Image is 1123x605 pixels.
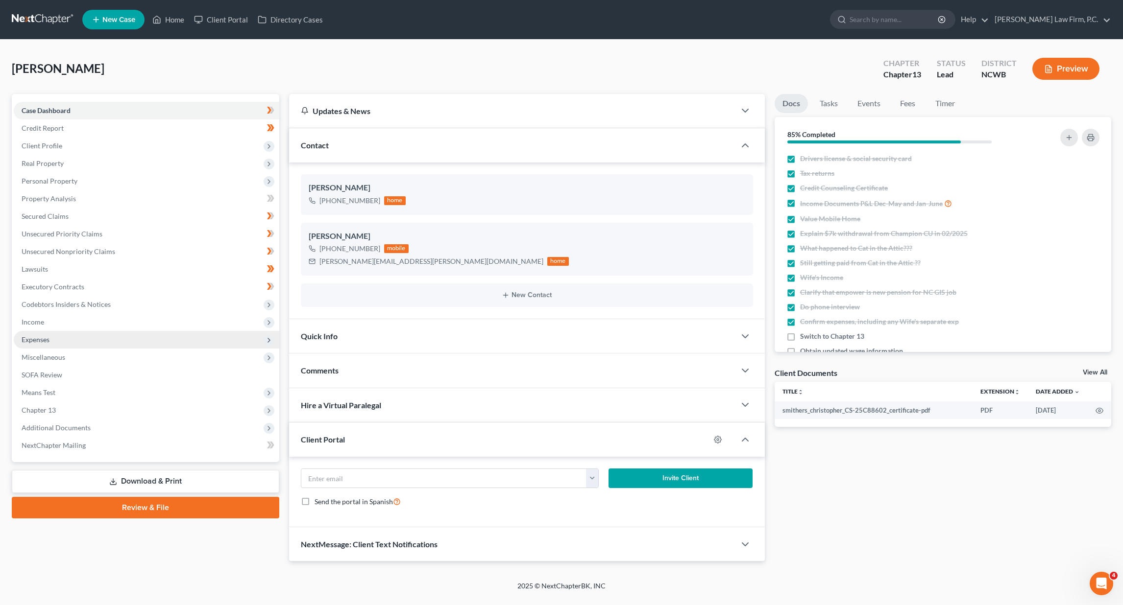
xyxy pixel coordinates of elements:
span: Personal Property [22,177,77,185]
a: Home [147,11,189,28]
div: [PERSON_NAME] [309,231,745,242]
i: expand_more [1074,389,1080,395]
button: Invite Client [609,468,753,488]
div: 2025 © NextChapterBK, INC [282,581,841,599]
div: home [384,196,406,205]
a: Unsecured Priority Claims [14,225,279,243]
div: Status [937,58,966,69]
span: Additional Documents [22,423,91,432]
strong: 85% Completed [787,130,835,139]
a: Case Dashboard [14,102,279,119]
a: Titleunfold_more [782,388,804,395]
a: Property Analysis [14,190,279,208]
a: Unsecured Nonpriority Claims [14,243,279,260]
span: SOFA Review [22,371,62,379]
span: Tax returns [800,168,834,178]
span: Chapter 13 [22,406,56,414]
span: Income Documents P&L Dec-May and Jan-June [800,199,943,209]
a: Download & Print [12,470,279,493]
a: Lawsuits [14,260,279,278]
span: Client Profile [22,141,62,150]
a: Fees [892,94,924,113]
span: Drivers license & social security card [800,154,912,163]
div: mobile [384,244,409,253]
a: Client Portal [189,11,253,28]
span: Do phone interview [800,302,860,312]
a: Date Added expand_more [1036,388,1080,395]
td: smithers_christopher_CS-25C88602_certificate-pdf [775,401,973,419]
a: Executory Contracts [14,278,279,296]
a: Help [956,11,989,28]
a: Events [850,94,888,113]
span: Clarify that empower is new pension for NC GIS job [800,287,956,297]
span: Explain $7k withdrawal from Champion CU in 02/2025 [800,229,968,238]
span: Client Portal [301,435,345,444]
span: NextMessage: Client Text Notifications [301,539,438,549]
span: New Case [102,16,135,23]
span: Quick Info [301,331,338,341]
span: Confirm expenses, including any Wife's separate exp [800,317,959,326]
div: [PERSON_NAME] [309,182,745,194]
i: unfold_more [1014,389,1020,395]
span: Contact [301,140,329,150]
a: [PERSON_NAME] Law Firm, P.C. [990,11,1111,28]
a: Credit Report [14,119,279,137]
div: Chapter [883,69,921,80]
span: 13 [912,70,921,79]
a: Directory Cases [253,11,328,28]
span: Expenses [22,335,49,344]
span: Miscellaneous [22,353,65,361]
span: Secured Claims [22,212,69,220]
input: Enter email [301,469,586,488]
span: Lawsuits [22,265,48,273]
div: Updates & News [301,106,724,116]
i: unfold_more [798,389,804,395]
a: SOFA Review [14,366,279,384]
span: Executory Contracts [22,282,84,291]
span: Hire a Virtual Paralegal [301,400,381,410]
span: Unsecured Priority Claims [22,230,102,238]
span: [PERSON_NAME] [12,61,104,75]
span: Value Mobile Home [800,214,860,224]
span: Wife's Income [800,273,843,282]
button: New Contact [309,291,745,299]
div: home [547,257,569,266]
a: View All [1083,369,1107,376]
span: Obtain updated wage information [800,346,903,356]
td: PDF [973,401,1028,419]
input: Search by name... [850,10,939,28]
a: Timer [928,94,963,113]
a: Secured Claims [14,208,279,225]
div: District [981,58,1017,69]
span: Comments [301,366,339,375]
iframe: Intercom live chat [1090,572,1113,595]
a: Review & File [12,497,279,518]
span: Still getting paid from Cat in the Attic ?? [800,258,921,268]
div: Chapter [883,58,921,69]
span: Unsecured Nonpriority Claims [22,247,115,256]
div: [PHONE_NUMBER] [319,244,380,254]
span: Income [22,318,44,326]
span: Case Dashboard [22,106,71,115]
a: Extensionunfold_more [980,388,1020,395]
span: NextChapter Mailing [22,441,86,449]
span: Property Analysis [22,194,76,203]
span: Codebtors Insiders & Notices [22,300,111,308]
div: [PHONE_NUMBER] [319,196,380,206]
div: Lead [937,69,966,80]
span: 4 [1110,572,1118,580]
a: NextChapter Mailing [14,437,279,454]
td: [DATE] [1028,401,1088,419]
span: Switch to Chapter 13 [800,331,864,341]
button: Preview [1032,58,1099,80]
span: Send the portal in Spanish [315,497,393,506]
div: [PERSON_NAME][EMAIL_ADDRESS][PERSON_NAME][DOMAIN_NAME] [319,256,543,266]
a: Tasks [812,94,846,113]
span: Means Test [22,388,55,396]
div: NCWB [981,69,1017,80]
span: What happened to Cat in the Attic??? [800,243,912,253]
div: Client Documents [775,368,837,378]
span: Credit Counseling Certificate [800,183,888,193]
a: Docs [775,94,808,113]
span: Real Property [22,159,64,167]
